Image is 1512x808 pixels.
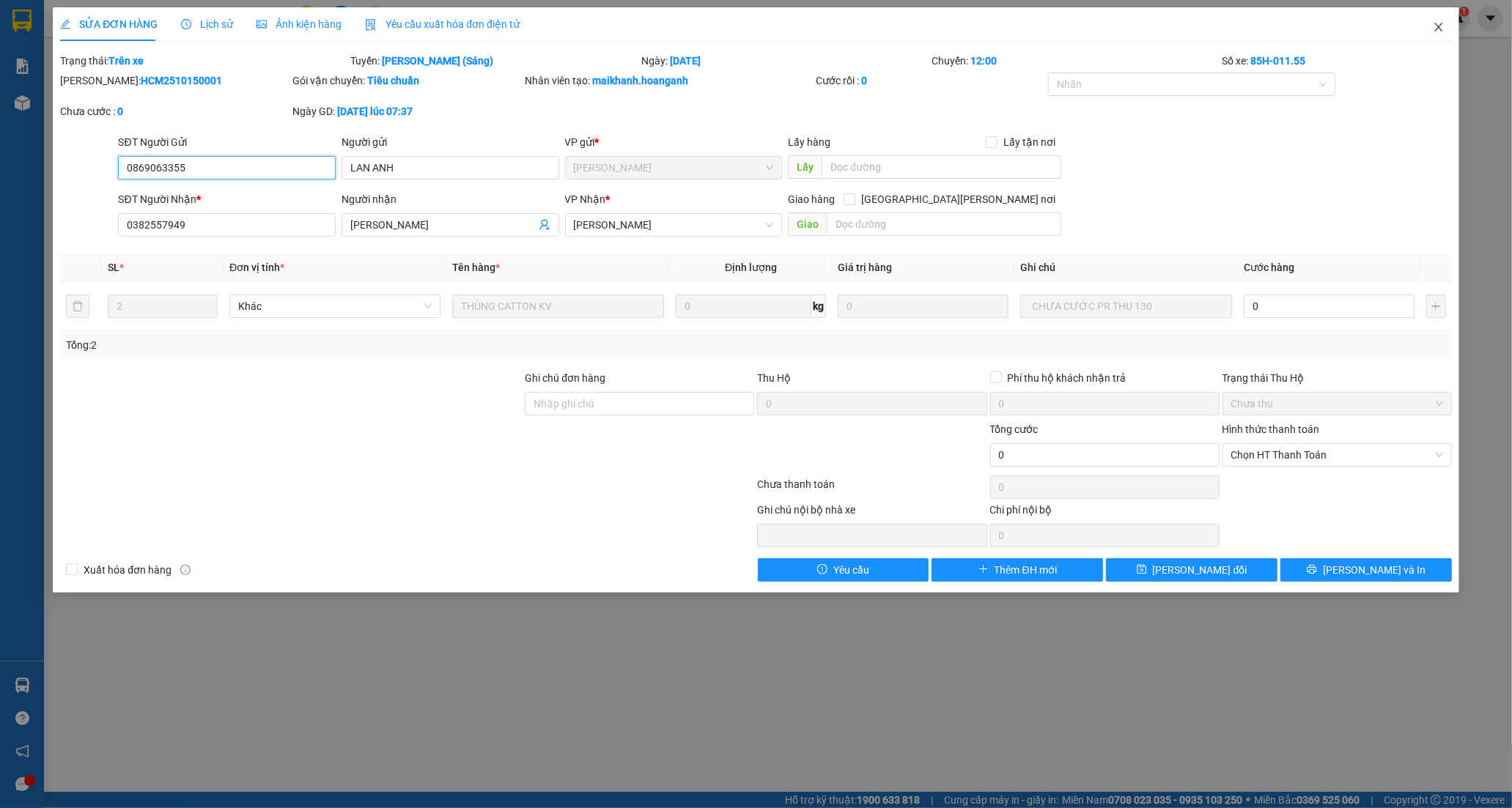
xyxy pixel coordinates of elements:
[365,18,520,30] span: Yêu cầu xuất hóa đơn điện tử
[838,262,892,273] span: Giá trị hàng
[141,75,222,86] b: HCM2510150001
[1307,564,1317,576] span: printer
[257,19,267,29] span: picture
[365,19,377,31] img: icon
[1244,262,1294,273] span: Cước hàng
[640,53,930,69] div: Ngày:
[140,45,258,63] div: THÍCH
[118,134,336,150] div: SĐT Người Gửi
[367,75,419,86] b: Tiêu chuẩn
[229,262,284,273] span: Đơn vị tính
[12,12,130,45] div: [PERSON_NAME]
[1221,53,1453,69] div: Số xe:
[238,295,432,317] span: Khác
[60,73,290,89] div: [PERSON_NAME]:
[816,73,1045,89] div: Cước rồi :
[525,372,605,384] label: Ghi chú đơn hàng
[1137,564,1147,576] span: save
[757,372,791,384] span: Thu Hộ
[822,155,1061,179] input: Dọc đường
[592,75,688,86] b: maikhanh.hoanganh
[140,63,258,84] div: 0844572517
[788,155,822,179] span: Lấy
[342,134,559,150] div: Người gửi
[108,262,119,273] span: SL
[995,562,1057,578] span: Thêm ĐH mới
[118,191,336,207] div: SĐT Người Nhận
[342,191,559,207] div: Người nhận
[811,294,826,318] span: kg
[1106,558,1277,582] button: save[PERSON_NAME] đổi
[66,294,89,318] button: delete
[140,12,175,28] span: Nhận:
[140,12,258,45] div: [PERSON_NAME]
[1280,558,1452,582] button: printer[PERSON_NAME] và In
[1231,393,1443,415] span: Chưa thu
[383,55,494,67] b: [PERSON_NAME] (Sáng)
[997,134,1061,150] span: Lấy tận nơi
[788,212,827,236] span: Giao
[788,136,830,148] span: Lấy hàng
[60,103,290,119] div: Chưa cước :
[181,18,233,30] span: Lịch sử
[12,12,35,28] span: Gửi:
[1020,294,1231,318] input: Ghi Chú
[932,558,1103,582] button: plusThêm ĐH mới
[1426,294,1446,318] button: plus
[292,103,522,119] div: Ngày GD:
[757,502,987,524] div: Ghi chú nội bộ nhà xe
[855,191,1061,207] span: [GEOGRAPHIC_DATA][PERSON_NAME] nơi
[181,19,191,29] span: clock-circle
[758,558,929,582] button: exclamation-circleYêu cầu
[1323,562,1426,578] span: [PERSON_NAME] và In
[1433,21,1445,33] span: close
[838,294,1008,318] input: 0
[525,73,812,89] div: Nhân viên tạo:
[1231,444,1443,466] span: Chọn HT Thanh Toán
[140,92,161,107] span: DĐ:
[337,105,413,117] b: [DATE] lúc 07:37
[565,134,783,150] div: VP gửi
[78,562,177,578] span: Xuất hóa đơn hàng
[1222,423,1320,435] label: Hình thức thanh toán
[1153,562,1247,578] span: [PERSON_NAME] đổi
[833,562,869,578] span: Yêu cầu
[970,55,997,67] b: 12:00
[990,423,1039,435] span: Tổng cước
[788,193,835,205] span: Giao hàng
[180,565,191,575] span: info-circle
[930,53,1220,69] div: Chuyến:
[1014,253,1237,282] th: Ghi chú
[525,392,754,415] input: Ghi chú đơn hàng
[161,84,247,109] span: MĐ MỚI
[978,564,989,576] span: plus
[827,212,1061,236] input: Dọc đường
[817,564,827,576] span: exclamation-circle
[565,193,606,205] span: VP Nhận
[539,219,550,231] span: user-add
[108,55,144,67] b: Trên xe
[60,18,158,30] span: SỬA ĐƠN HÀNG
[861,75,867,86] b: 0
[257,18,342,30] span: Ảnh kiện hàng
[574,214,774,236] span: VP Phan Rang
[60,19,70,29] span: edit
[66,337,583,353] div: Tổng: 2
[59,53,349,69] div: Trạng thái:
[452,262,500,273] span: Tên hàng
[1222,370,1452,386] div: Trạng thái Thu Hộ
[292,73,522,89] div: Gói vận chuyển:
[350,53,640,69] div: Tuyến:
[12,45,130,66] div: 0906953584
[990,502,1220,524] div: Chi phí nội bộ
[1418,7,1459,48] button: Close
[756,476,988,502] div: Chưa thanh toán
[117,105,123,117] b: 0
[452,294,663,318] input: VD: Bàn, Ghế
[725,262,777,273] span: Định lượng
[1251,55,1306,67] b: 85H-011.55
[574,157,774,179] span: Hồ Chí Minh
[1002,370,1132,386] span: Phí thu hộ khách nhận trả
[670,55,701,67] b: [DATE]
